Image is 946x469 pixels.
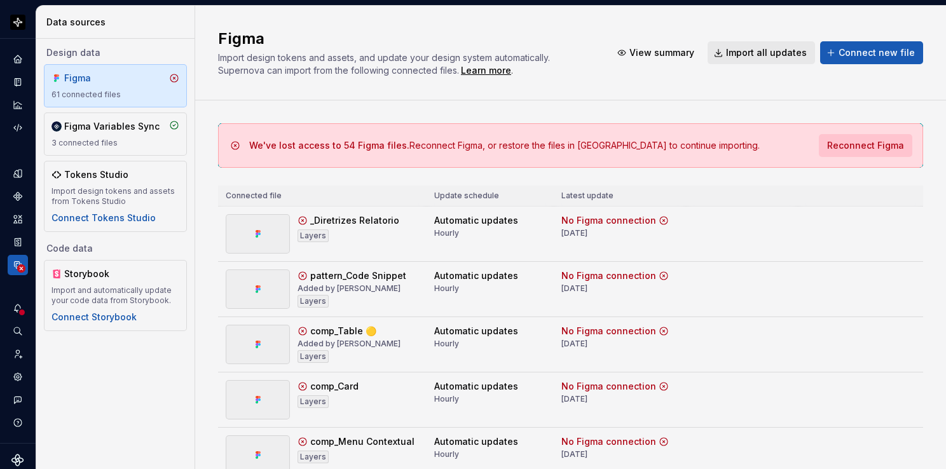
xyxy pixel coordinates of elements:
a: Code automation [8,118,28,138]
div: No Figma connection [561,435,656,448]
a: Storybook stories [8,232,28,252]
button: Connect new file [820,41,923,64]
span: Import design tokens and assets, and update your design system automatically. Supernova can impor... [218,52,552,76]
a: Figma61 connected files [44,64,187,107]
div: Automatic updates [434,269,518,282]
div: _Diretrizes Relatorio [310,214,399,227]
span: Connect new file [839,46,915,59]
div: Added by [PERSON_NAME] [298,283,401,294]
a: Assets [8,209,28,229]
div: [DATE] [561,228,587,238]
div: Figma [64,72,125,85]
div: comp_Menu Contextual [310,435,415,448]
button: Contact support [8,390,28,410]
a: Documentation [8,72,28,92]
div: [DATE] [561,449,587,459]
div: Data sources [46,16,189,29]
div: comp_Card [310,380,359,393]
a: Settings [8,367,28,387]
a: Home [8,49,28,69]
button: Connect Storybook [51,311,137,323]
a: StorybookImport and automatically update your code data from Storybook.Connect Storybook [44,260,187,331]
button: Connect Tokens Studio [51,212,156,224]
button: Import all updates [708,41,815,64]
div: Layers [298,395,329,408]
span: Reconnect Figma [827,139,904,152]
div: Added by [PERSON_NAME] [298,339,401,349]
button: Reconnect Figma [819,134,912,157]
div: Automatic updates [434,435,518,448]
a: Design tokens [8,163,28,184]
span: Import all updates [726,46,807,59]
a: Figma Variables Sync3 connected files [44,112,187,156]
span: View summary [629,46,694,59]
button: Notifications [8,298,28,318]
div: Design data [44,46,187,59]
div: pattern_Code Snippet [310,269,406,282]
div: comp_Table 🟡 [310,325,376,337]
div: Hourly [434,449,459,459]
th: Connected file [218,186,427,207]
div: [DATE] [561,394,587,404]
div: Layers [298,295,329,308]
div: Figma Variables Sync [64,120,160,133]
div: No Figma connection [561,214,656,227]
a: Data sources [8,255,28,275]
div: 61 connected files [51,90,179,100]
div: No Figma connection [561,325,656,337]
div: Import and automatically update your code data from Storybook. [51,285,179,306]
th: Latest update [554,186,686,207]
span: . [459,66,513,76]
div: [DATE] [561,283,587,294]
a: Tokens StudioImport design tokens and assets from Tokens StudioConnect Tokens Studio [44,161,187,232]
div: Hourly [434,283,459,294]
th: Update schedule [427,186,554,207]
div: Layers [298,451,329,463]
img: 2d16a307-6340-4442-b48d-ad77c5bc40e7.png [10,15,25,30]
div: No Figma connection [561,269,656,282]
div: Code data [44,242,187,255]
div: Layers [298,229,329,242]
div: Automatic updates [434,325,518,337]
span: We've lost access to 54 Figma files. [249,140,409,151]
div: Layers [298,350,329,363]
button: Search ⌘K [8,321,28,341]
a: Components [8,186,28,207]
div: Reconnect Figma, or restore the files in [GEOGRAPHIC_DATA] to continue importing. [249,139,760,152]
div: 3 connected files [51,138,179,148]
div: Hourly [434,339,459,349]
div: Hourly [434,228,459,238]
a: Invite team [8,344,28,364]
a: Learn more [461,64,511,77]
div: Automatic updates [434,380,518,393]
div: Hourly [434,394,459,404]
div: Tokens Studio [64,168,128,181]
button: View summary [611,41,703,64]
h2: Figma [218,29,596,49]
div: Import design tokens and assets from Tokens Studio [51,186,179,207]
a: Analytics [8,95,28,115]
div: Storybook [64,268,125,280]
div: Automatic updates [434,214,518,227]
div: No Figma connection [561,380,656,393]
svg: Supernova Logo [11,454,24,466]
div: [DATE] [561,339,587,349]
